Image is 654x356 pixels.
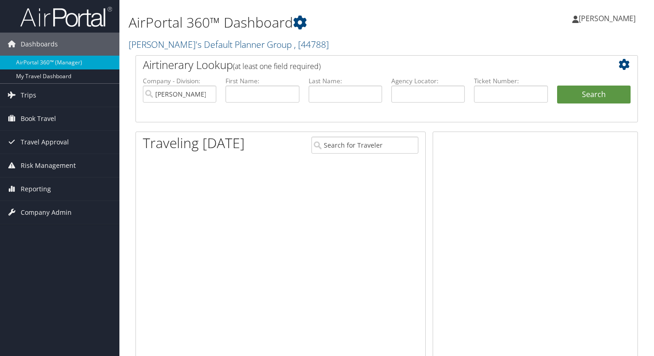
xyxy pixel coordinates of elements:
[579,13,636,23] span: [PERSON_NAME]
[21,131,69,154] span: Travel Approval
[129,38,329,51] a: [PERSON_NAME]'s Default Planner Group
[21,84,36,107] span: Trips
[21,107,56,130] span: Book Travel
[311,137,418,154] input: Search for Traveler
[20,6,112,28] img: airportal-logo.png
[233,61,321,71] span: (at least one field required)
[129,13,473,32] h1: AirPortal 360™ Dashboard
[226,76,299,86] label: First Name:
[391,76,465,86] label: Agency Locator:
[294,38,329,51] span: , [ 44788 ]
[309,76,382,86] label: Last Name:
[474,76,547,86] label: Ticket Number:
[143,57,589,73] h2: Airtinerary Lookup
[143,133,245,153] h1: Traveling [DATE]
[557,86,631,104] button: Search
[143,76,216,86] label: Company - Division:
[21,201,72,224] span: Company Admin
[21,178,51,201] span: Reporting
[21,33,58,56] span: Dashboards
[572,5,645,32] a: [PERSON_NAME]
[21,154,76,177] span: Risk Management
